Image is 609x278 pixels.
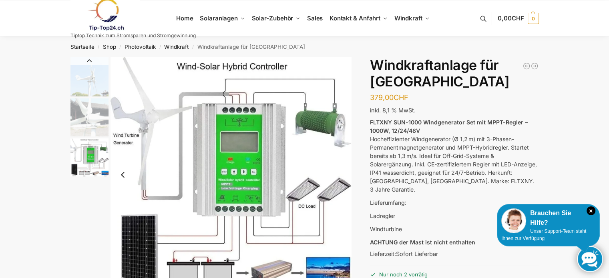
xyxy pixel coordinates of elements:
[501,228,586,241] span: Unser Support-Team steht Ihnen zur Verfügung
[528,13,539,24] span: 0
[200,14,238,22] span: Solaranlagen
[307,14,323,22] span: Sales
[370,212,539,220] p: Ladregler
[56,36,553,57] nav: Breadcrumb
[370,225,539,233] p: Windturbine
[125,44,156,50] a: Photovoltaik
[94,44,103,50] span: /
[370,239,475,246] strong: ACHTUNG der Mast ist nicht enthalten
[370,107,416,114] span: inkl. 8,1 % MwSt.
[370,198,539,207] p: Lieferumfang:
[70,138,109,176] img: Beispiel Anschlussmöglickeit
[370,250,438,257] span: Lieferzeit:
[116,44,125,50] span: /
[156,44,164,50] span: /
[248,0,303,36] a: Solar-Zubehör
[394,93,408,102] span: CHF
[70,57,109,96] img: Windrad für Balkon und Terrasse
[70,44,94,50] a: Startseite
[252,14,293,22] span: Solar-Zubehör
[68,97,109,137] li: 2 / 3
[587,206,595,215] i: Schließen
[103,44,116,50] a: Shop
[330,14,380,22] span: Kontakt & Anfahrt
[394,14,422,22] span: Windkraft
[326,0,391,36] a: Kontakt & Anfahrt
[70,98,109,136] img: Mini Wind Turbine
[501,208,526,233] img: Customer service
[370,93,408,102] bdi: 379,00
[189,44,197,50] span: /
[164,44,189,50] a: Windkraft
[115,166,131,183] button: Previous slide
[512,14,524,22] span: CHF
[523,62,531,70] a: Flexible Solarpanels (2×120 W) & SolarLaderegler
[498,6,539,30] a: 0,00CHF 0
[370,57,539,90] h1: Windkraftanlage für [GEOGRAPHIC_DATA]
[391,0,433,36] a: Windkraft
[498,14,524,22] span: 0,00
[370,118,539,194] p: Hocheffizienter Windgenerator (Ø 1,2 m) mit 3-Phasen-Permanentmagnetgenerator und MPPT-Hybridregl...
[70,57,109,65] button: Previous slide
[501,208,595,228] div: Brauchen Sie Hilfe?
[197,0,248,36] a: Solaranlagen
[370,119,528,134] strong: FLTXNY SUN-1000 Windgenerator Set mit MPPT-Regler – 1000W, 12/24/48V
[396,250,438,257] span: Sofort Lieferbar
[68,57,109,97] li: 1 / 3
[531,62,539,70] a: Vertikal Windkraftwerk 2000 Watt
[303,0,326,36] a: Sales
[70,33,196,38] p: Tiptop Technik zum Stromsparen und Stromgewinnung
[68,137,109,177] li: 3 / 3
